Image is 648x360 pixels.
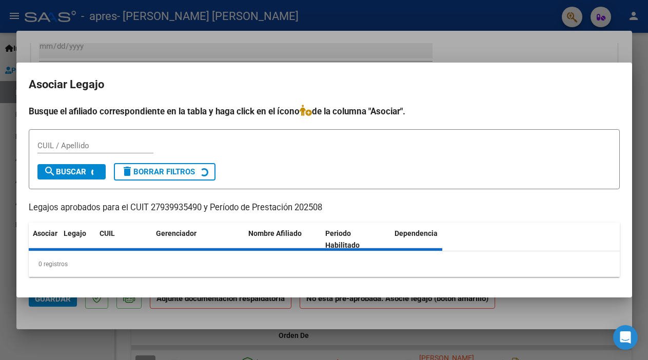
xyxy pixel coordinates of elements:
[395,229,438,237] span: Dependencia
[33,229,57,237] span: Asociar
[244,223,321,256] datatable-header-cell: Nombre Afiliado
[44,165,56,177] mat-icon: search
[29,75,620,94] h2: Asociar Legajo
[321,223,390,256] datatable-header-cell: Periodo Habilitado
[121,165,133,177] mat-icon: delete
[37,164,106,179] button: Buscar
[44,167,86,176] span: Buscar
[121,167,195,176] span: Borrar Filtros
[60,223,95,256] datatable-header-cell: Legajo
[156,229,197,237] span: Gerenciador
[29,105,620,118] h4: Busque el afiliado correspondiente en la tabla y haga click en el ícono de la columna "Asociar".
[29,251,620,277] div: 0 registros
[152,223,244,256] datatable-header-cell: Gerenciador
[29,202,620,214] p: Legajos aprobados para el CUIT 27939935490 y Período de Prestación 202508
[390,223,467,256] datatable-header-cell: Dependencia
[114,163,215,181] button: Borrar Filtros
[29,223,60,256] datatable-header-cell: Asociar
[613,325,638,350] div: Open Intercom Messenger
[325,229,360,249] span: Periodo Habilitado
[64,229,86,237] span: Legajo
[248,229,302,237] span: Nombre Afiliado
[100,229,115,237] span: CUIL
[95,223,152,256] datatable-header-cell: CUIL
